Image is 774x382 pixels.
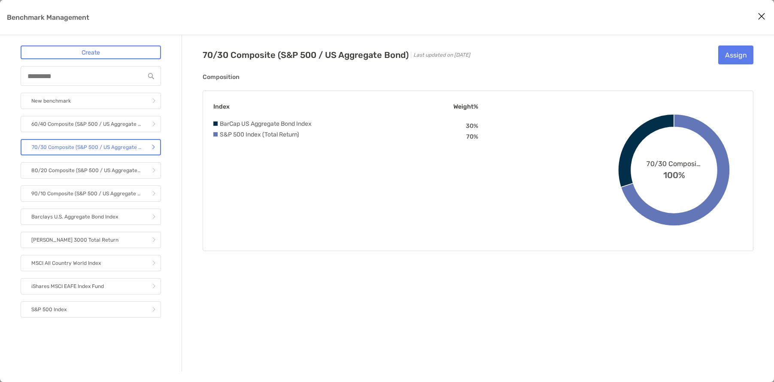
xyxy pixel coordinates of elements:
h5: Composition [203,74,753,80]
p: BarCap US Aggregate Bond Index [220,121,312,127]
p: 80/20 Composite (S&P 500 / US Aggregate Bond) [31,165,141,176]
p: 30% [466,121,478,131]
a: Barclays U.S. Aggregate Bond Index [21,209,161,225]
p: Barclays U.S. Aggregate Bond Index [31,212,118,222]
a: New benchmark [21,93,161,109]
p: 60/40 Composite (S&P 500 / US Aggregate Bond) [31,119,141,130]
span: 100% [663,168,685,180]
button: Assign [718,45,753,64]
p: [PERSON_NAME] 3000 Total Return [31,235,118,246]
p: 70/30 Composite (S&P 500 / US Aggregate Bond) [203,50,409,61]
p: 70/30 Composite (S&P 500 / US Aggregate Bond) [32,142,141,153]
p: iShares MSCI EAFE Index Fund [31,281,104,292]
a: 70/30 Composite (S&P 500 / US Aggregate Bond) [21,139,161,155]
a: 90/10 Composite (S&P 500 / US Aggregate Bond) [21,185,161,202]
a: [PERSON_NAME] 3000 Total Return [21,232,161,248]
p: Benchmark Management [7,12,89,23]
a: S&P 500 Index [21,301,161,318]
p: Last updated on [DATE] [413,50,470,61]
a: iShares MSCI EAFE Index Fund [21,278,161,294]
span: 70/30 Composite (S&P 500 / US Aggregate Bond) [646,160,702,168]
img: input icon [148,73,154,79]
a: MSCI All Country World Index [21,255,161,271]
a: 80/20 Composite (S&P 500 / US Aggregate Bond) [21,162,161,179]
p: New benchmark [31,96,71,106]
p: S&P 500 Index [31,304,67,315]
p: Weight% [453,101,478,112]
a: Create [21,45,161,59]
p: S&P 500 Index (Total Return) [220,131,299,138]
p: 70% [466,131,478,142]
button: Close modal [755,10,768,23]
p: Index [213,101,230,112]
a: 60/40 Composite (S&P 500 / US Aggregate Bond) [21,116,161,132]
p: 90/10 Composite (S&P 500 / US Aggregate Bond) [31,188,141,199]
p: MSCI All Country World Index [31,258,101,269]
